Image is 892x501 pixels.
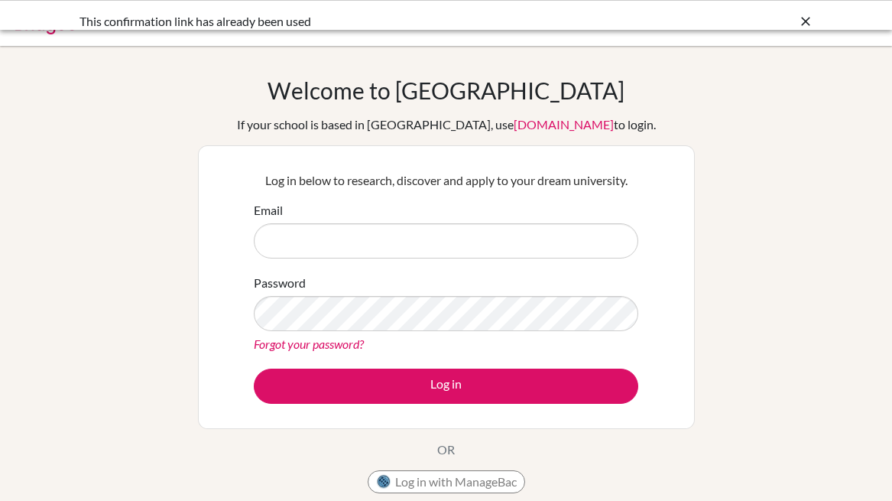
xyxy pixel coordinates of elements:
[237,115,656,134] div: If your school is based in [GEOGRAPHIC_DATA], use to login.
[79,12,584,31] div: This confirmation link has already been used
[254,201,283,220] label: Email
[254,171,638,190] p: Log in below to research, discover and apply to your dream university.
[514,117,614,132] a: [DOMAIN_NAME]
[268,76,624,104] h1: Welcome to [GEOGRAPHIC_DATA]
[254,337,364,351] a: Forgot your password?
[254,274,306,292] label: Password
[368,470,525,493] button: Log in with ManageBac
[437,441,455,459] p: OR
[254,369,638,404] button: Log in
